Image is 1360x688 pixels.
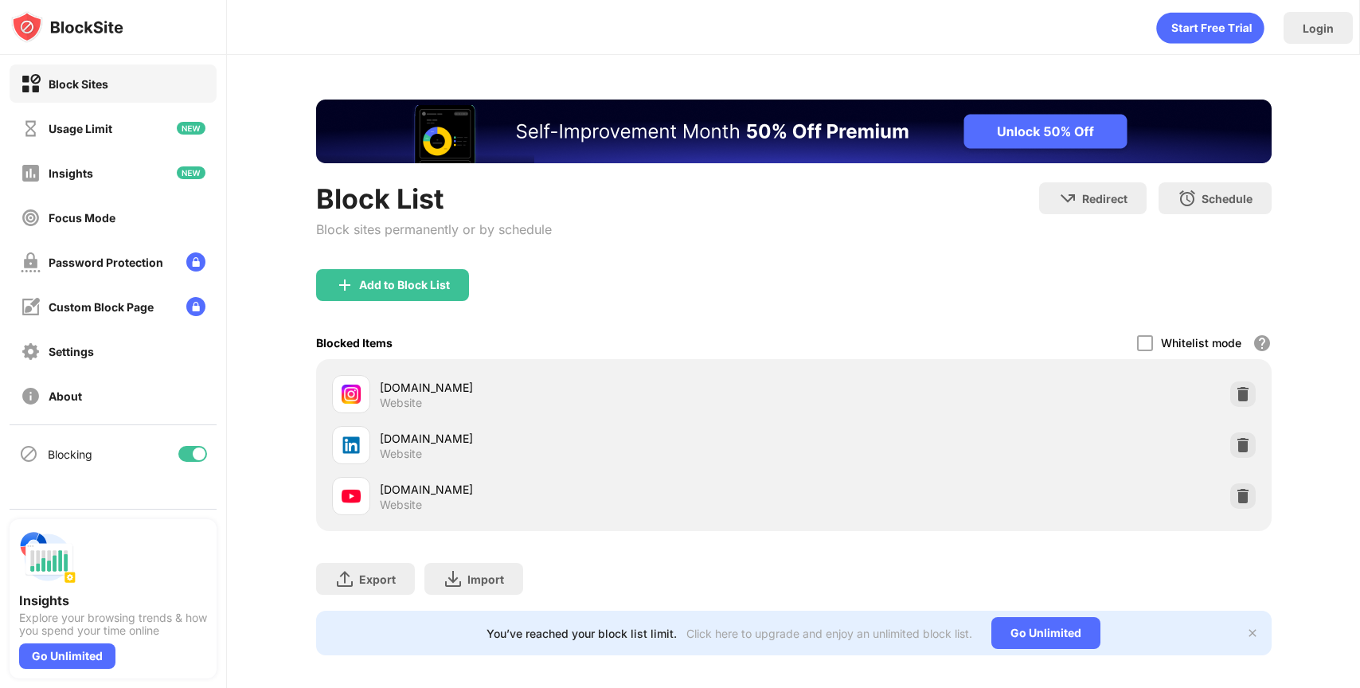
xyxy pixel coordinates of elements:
[1303,21,1334,35] div: Login
[49,122,112,135] div: Usage Limit
[49,77,108,91] div: Block Sites
[342,385,361,404] img: favicons
[380,430,794,447] div: [DOMAIN_NAME]
[48,448,92,461] div: Blocking
[19,612,207,637] div: Explore your browsing trends & how you spend your time online
[49,389,82,403] div: About
[21,252,41,272] img: password-protection-off.svg
[11,11,123,43] img: logo-blocksite.svg
[49,300,154,314] div: Custom Block Page
[21,74,41,94] img: block-on.svg
[49,345,94,358] div: Settings
[359,279,450,291] div: Add to Block List
[49,166,93,180] div: Insights
[342,487,361,506] img: favicons
[686,627,972,640] div: Click here to upgrade and enjoy an unlimited block list.
[19,592,207,608] div: Insights
[19,643,115,669] div: Go Unlimited
[186,252,205,272] img: lock-menu.svg
[177,166,205,179] img: new-icon.svg
[1156,12,1264,44] div: animation
[1161,336,1241,350] div: Whitelist mode
[21,297,41,317] img: customize-block-page-off.svg
[21,342,41,362] img: settings-off.svg
[21,386,41,406] img: about-off.svg
[380,498,422,512] div: Website
[49,211,115,225] div: Focus Mode
[316,182,552,215] div: Block List
[21,208,41,228] img: focus-off.svg
[1202,192,1253,205] div: Schedule
[342,436,361,455] img: favicons
[380,481,794,498] div: [DOMAIN_NAME]
[380,396,422,410] div: Website
[1082,192,1127,205] div: Redirect
[991,617,1100,649] div: Go Unlimited
[316,221,552,237] div: Block sites permanently or by schedule
[467,573,504,586] div: Import
[1246,627,1259,639] img: x-button.svg
[19,444,38,463] img: blocking-icon.svg
[21,119,41,139] img: time-usage-off.svg
[49,256,163,269] div: Password Protection
[380,447,422,461] div: Website
[487,627,677,640] div: You’ve reached your block list limit.
[380,379,794,396] div: [DOMAIN_NAME]
[186,297,205,316] img: lock-menu.svg
[359,573,396,586] div: Export
[19,529,76,586] img: push-insights.svg
[177,122,205,135] img: new-icon.svg
[21,163,41,183] img: insights-off.svg
[316,336,393,350] div: Blocked Items
[316,100,1272,163] iframe: Banner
